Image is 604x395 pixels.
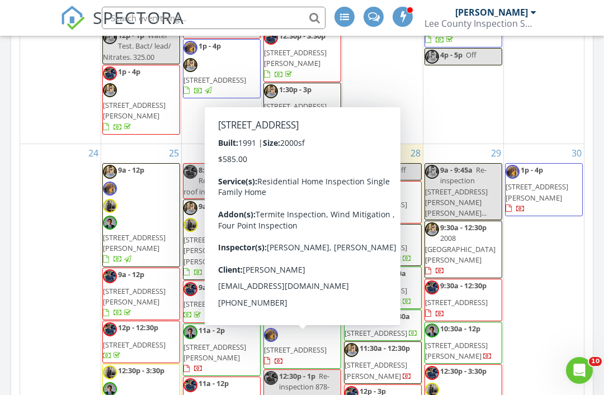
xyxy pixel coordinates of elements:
a: 12p - 12:30p [STREET_ADDRESS] [103,322,166,360]
a: 1p - 4p [STREET_ADDRESS][PERSON_NAME] [506,165,568,213]
a: Go to August 29, 2025 [489,144,503,162]
img: img_6572.jpeg [103,199,117,213]
span: 12p - 3p [279,311,305,321]
img: ffb5ec67ddd443639d5d23343d5354ba.jpg [264,226,278,240]
a: 10:30a - 12p [STREET_ADDRESS][PERSON_NAME] [425,323,492,361]
span: Off [315,165,325,175]
span: 12:30p - 3:30p [118,365,164,375]
img: 63fe2a1a739548efbe01cbbfb80cd0e7.jpeg [264,127,278,141]
span: [STREET_ADDRESS][PERSON_NAME] [506,182,568,202]
img: ffb5ec67ddd443639d5d23343d5354ba.jpg [425,323,439,337]
img: 63fe2a1a739548efbe01cbbfb80cd0e7.jpeg [264,84,278,98]
a: 12p - 3p [STREET_ADDRESS] [263,310,341,369]
img: 63fe2a1a739548efbe01cbbfb80cd0e7.jpeg [425,222,439,236]
a: Go to August 27, 2025 [328,144,342,162]
img: The Best Home Inspection Software - Spectora [60,6,85,30]
a: 9:30a - 12:30p 2008 [GEOGRAPHIC_DATA][PERSON_NAME] [424,221,502,278]
span: 8a - 9:30a [279,165,312,175]
span: 12p - 12:30p [118,322,158,332]
span: [STREET_ADDRESS][PERSON_NAME] [264,47,327,68]
span: 1p - 4p [118,66,140,77]
span: [STREET_ADDRESS] [264,101,327,111]
a: 12:30p - 3:30p [STREET_ADDRESS][PERSON_NAME] [264,31,327,79]
a: 9:30a - 10:30a [STREET_ADDRESS][PERSON_NAME] [344,266,422,309]
img: 20100107_06.21.16.jpg [264,328,278,342]
a: 9a - 12p [STREET_ADDRESS][PERSON_NAME][PERSON_NAME] [183,199,261,280]
a: Go to August 30, 2025 [569,144,584,162]
a: Go to August 26, 2025 [247,144,262,162]
a: 9:30a - 12:30p [STREET_ADDRESS] [424,279,502,321]
img: 63fe2a1a739548efbe01cbbfb80cd0e7.jpeg [425,165,439,179]
span: 1p - 4p [199,41,221,51]
img: img_0524.jpeg [103,66,117,80]
span: [STREET_ADDRESS] [264,199,327,210]
span: 11a - 2p [199,325,225,335]
span: 9a - 12p [118,269,144,279]
a: 9a - 12p [STREET_ADDRESS] [344,181,422,223]
a: Go to August 25, 2025 [167,144,181,162]
a: 12:30p - 3:30p [STREET_ADDRESS][PERSON_NAME] [263,29,341,82]
img: 20100107_06.21.16.jpg [103,182,117,196]
a: 10:30a - 11:30a [STREET_ADDRESS] [344,310,422,341]
a: 1:30p - 3p [STREET_ADDRESS] [263,83,341,125]
span: [STREET_ADDRESS] [183,75,246,85]
a: SPECTORA [60,15,185,39]
a: 9a - 12p [STREET_ADDRESS][PERSON_NAME] [103,269,166,318]
img: img_0524.jpeg [264,268,278,282]
span: 9:30a - 10:30a [360,268,406,278]
a: Go to August 24, 2025 [86,144,101,162]
span: [STREET_ADDRESS] [345,199,407,210]
a: 9:30a - 12:30p [STREET_ADDRESS] [263,266,341,309]
a: 9a - 10:30a [STREET_ADDRESS] [263,224,341,266]
a: 12p - 3p [STREET_ADDRESS] [264,311,327,366]
a: 9a - 12p [STREET_ADDRESS][PERSON_NAME][PERSON_NAME] [183,201,246,277]
img: img_0524.jpeg [183,165,197,179]
span: 10:30a - 12p [440,323,480,334]
img: 63fe2a1a739548efbe01cbbfb80cd0e7.jpeg [425,50,439,64]
a: 9:30a - 11a [STREET_ADDRESS][PERSON_NAME] [344,224,422,266]
span: [STREET_ADDRESS][PERSON_NAME] [103,100,166,121]
a: 9a - 12p [STREET_ADDRESS] [345,183,407,220]
img: img_6572.jpeg [183,218,197,232]
span: [STREET_ADDRESS] [264,242,327,253]
img: img_0524.jpeg [264,183,278,197]
img: 63fe2a1a739548efbe01cbbfb80cd0e7.jpeg [345,226,358,240]
img: img_0524.jpeg [264,371,278,385]
img: 63fe2a1a739548efbe01cbbfb80cd0e7.jpeg [103,165,117,179]
img: img_0524.jpeg [425,366,439,380]
span: 9a - 12p [360,183,386,193]
a: Go to August 28, 2025 [408,144,423,162]
a: 9a - 10:30a [STREET_ADDRESS] [264,226,327,263]
img: img_0524.jpeg [425,280,439,294]
div: Lee County Inspection Services Home Inspections and Environmental Testing [424,18,536,29]
a: 9:30a - 12:30p [STREET_ADDRESS] [264,268,327,306]
span: 9:30a - 12:30p [279,268,325,278]
a: 10:30a - 12p [STREET_ADDRESS][PERSON_NAME] [424,322,502,364]
span: Water Test. Bact/ lead/ Nitrates. 325.00 [103,30,171,61]
img: img_0524.jpeg [345,183,358,197]
a: 9a - 12p [STREET_ADDRESS][PERSON_NAME] [102,268,180,321]
a: 11:30a - 12:30p [STREET_ADDRESS][PERSON_NAME] [344,341,422,384]
span: [STREET_ADDRESS] [264,345,327,355]
img: img_0524.jpeg [183,378,197,392]
img: img_0524.jpeg [103,269,117,283]
input: Search everything... [102,7,325,29]
span: 9a - 10:30a [279,226,315,236]
span: 9:30a - 12:30p [440,280,487,291]
span: 4p - 5p [279,127,301,137]
span: 2008 [GEOGRAPHIC_DATA][PERSON_NAME] [425,233,496,264]
span: [STREET_ADDRESS] [183,299,246,309]
img: 20100107_06.21.16.jpg [183,41,197,55]
img: ffb5ec67ddd443639d5d23343d5354ba.jpg [345,268,358,282]
span: 9:30a - 12:30p [440,222,487,232]
img: 63fe2a1a739548efbe01cbbfb80cd0e7.jpeg [345,165,358,179]
span: 9:30a - 11a [360,226,396,236]
img: img_0524.jpeg [103,322,117,336]
span: [STREET_ADDRESS] [345,328,407,338]
span: 1p - 4p [521,165,543,175]
iframe: Intercom live chat [566,357,593,384]
a: 9a - 12p [STREET_ADDRESS][PERSON_NAME] [102,163,180,266]
span: Reinspection for roof inspection [183,175,253,196]
a: 11a - 2p [STREET_ADDRESS][PERSON_NAME] [183,325,246,374]
img: 63fe2a1a739548efbe01cbbfb80cd0e7.jpeg [183,201,197,215]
